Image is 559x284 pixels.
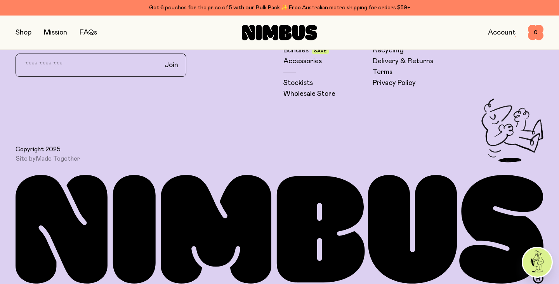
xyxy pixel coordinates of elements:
a: Terms [373,68,392,77]
span: Copyright 2025 [16,145,61,153]
a: Bundles [283,46,309,55]
span: Save [314,48,327,53]
a: Delivery & Returns [373,57,433,66]
a: Account [488,29,516,36]
span: Join [165,61,178,70]
div: Get 6 pouches for the price of 5 with our Bulk Pack ✨ Free Australian metro shipping for orders $59+ [16,3,543,12]
button: Join [158,57,184,73]
a: Made Together [36,156,80,162]
button: 0 [528,25,543,40]
a: Privacy Policy [373,78,416,88]
a: Recycling [373,46,404,55]
a: Wholesale Store [283,89,335,99]
a: FAQs [80,29,97,36]
a: Accessories [283,57,322,66]
a: Stockists [283,78,313,88]
img: agent [523,248,552,277]
span: Site by [16,155,80,163]
a: Mission [44,29,67,36]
